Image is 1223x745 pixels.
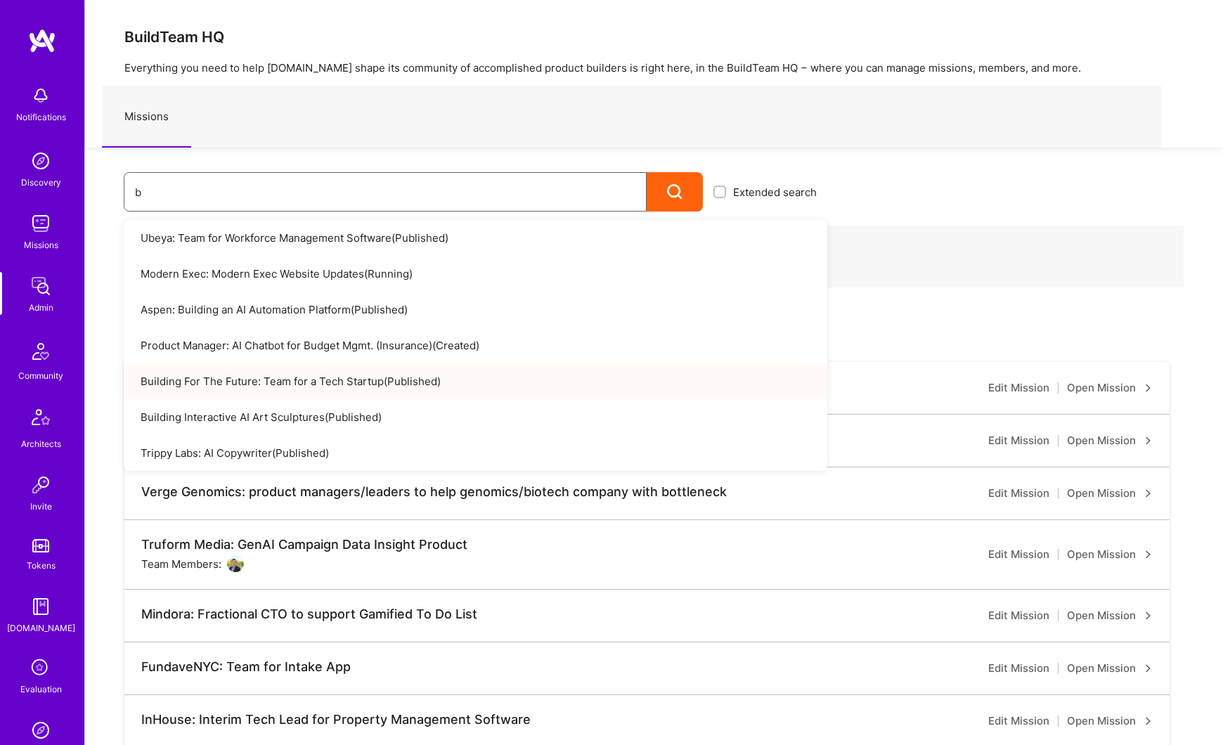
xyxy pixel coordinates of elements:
[102,86,191,148] a: Missions
[30,499,52,514] div: Invite
[16,110,66,124] div: Notifications
[1144,611,1153,620] i: icon ArrowRight
[27,82,55,110] img: bell
[27,147,55,175] img: discovery
[124,328,827,363] a: Product Manager: AI Chatbot for Budget Mgmt. (Insurance)(Created)
[1144,664,1153,673] i: icon ArrowRight
[124,256,827,292] a: Modern Exec: Modern Exec Website Updates(Running)
[141,659,351,675] div: FundaveNYC: Team for Intake App
[141,555,244,572] div: Team Members:
[1067,713,1153,730] a: Open Mission
[29,300,53,315] div: Admin
[1144,717,1153,725] i: icon ArrowRight
[733,185,817,200] span: Extended search
[27,558,56,573] div: Tokens
[1067,485,1153,502] a: Open Mission
[988,660,1049,677] a: Edit Mission
[988,607,1049,624] a: Edit Mission
[1067,380,1153,396] a: Open Mission
[124,363,827,399] a: Building For The Future: Team for a Tech Startup(Published)
[24,238,58,252] div: Missions
[27,272,55,300] img: admin teamwork
[124,28,1184,46] h3: BuildTeam HQ
[27,592,55,621] img: guide book
[1067,660,1153,677] a: Open Mission
[27,471,55,499] img: Invite
[7,621,75,635] div: [DOMAIN_NAME]
[1144,550,1153,559] i: icon ArrowRight
[27,209,55,238] img: teamwork
[667,184,683,200] i: icon Search
[21,436,61,451] div: Architects
[141,484,727,500] div: Verge Genomics: product managers/leaders to help genomics/biotech company with bottleneck
[27,655,54,682] i: icon SelectionTeam
[24,403,58,436] img: Architects
[21,175,61,190] div: Discovery
[135,174,635,210] input: What type of mission are you looking for?
[988,713,1049,730] a: Edit Mission
[28,28,56,53] img: logo
[27,716,55,744] img: Admin Search
[1144,384,1153,392] i: icon ArrowRight
[227,555,244,572] img: User Avatar
[988,485,1049,502] a: Edit Mission
[1067,432,1153,449] a: Open Mission
[24,335,58,368] img: Community
[124,60,1184,75] p: Everything you need to help [DOMAIN_NAME] shape its community of accomplished product builders is...
[20,682,62,697] div: Evaluation
[1144,436,1153,445] i: icon ArrowRight
[141,537,467,552] div: Truform Media: GenAI Campaign Data Insight Product
[18,368,63,383] div: Community
[988,380,1049,396] a: Edit Mission
[1144,489,1153,498] i: icon ArrowRight
[124,399,827,435] a: Building Interactive AI Art Sculptures(Published)
[1067,607,1153,624] a: Open Mission
[124,292,827,328] a: Aspen: Building an AI Automation Platform(Published)
[124,435,827,471] a: Trippy Labs: AI Copywriter(Published)
[141,712,531,727] div: InHouse: Interim Tech Lead for Property Management Software
[32,539,49,552] img: tokens
[1067,546,1153,563] a: Open Mission
[988,432,1049,449] a: Edit Mission
[124,220,827,256] a: Ubeya: Team for Workforce Management Software(Published)
[141,607,477,622] div: Mindora: Fractional CTO to support Gamified To Do List
[988,546,1049,563] a: Edit Mission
